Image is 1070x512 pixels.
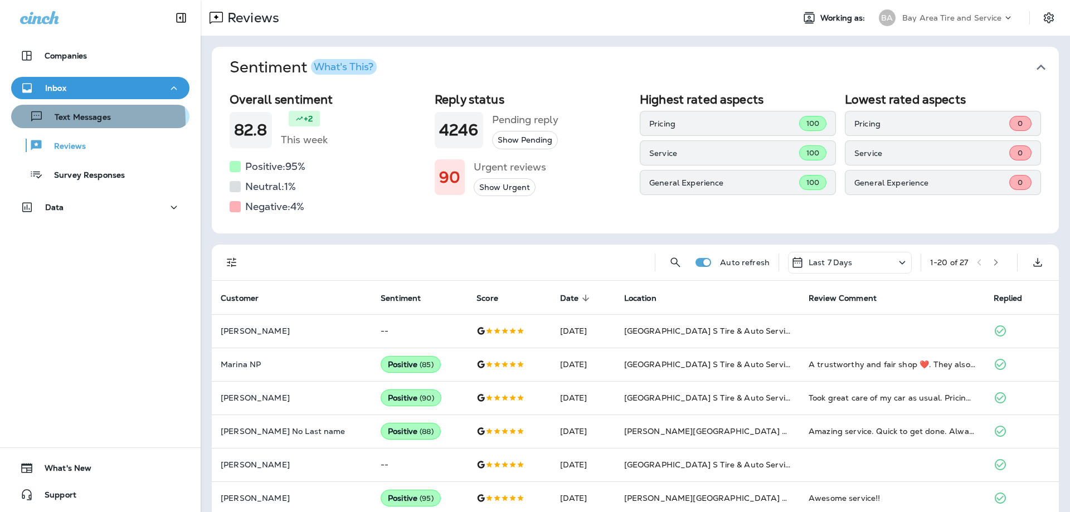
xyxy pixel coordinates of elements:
span: Sentiment [381,294,421,303]
div: Positive [381,389,441,406]
span: Sentiment [381,293,435,303]
span: Score [476,293,513,303]
h1: 82.8 [234,121,267,139]
span: [PERSON_NAME][GEOGRAPHIC_DATA] S Tire & Auto Service [624,493,863,503]
span: Customer [221,293,273,303]
button: Collapse Sidebar [166,7,197,29]
p: Marina NP [221,360,363,369]
span: 0 [1018,119,1023,128]
span: 0 [1018,178,1023,187]
p: General Experience [854,178,1009,187]
h1: 4246 [439,121,479,139]
td: -- [372,448,468,481]
span: Customer [221,294,259,303]
button: Inbox [11,77,189,99]
button: Search Reviews [664,251,687,274]
span: ( 95 ) [420,494,434,503]
h5: Negative: 4 % [245,198,304,216]
div: Positive [381,490,441,506]
button: What's This? [311,59,377,75]
p: [PERSON_NAME] [221,326,363,335]
button: Export as CSV [1027,251,1049,274]
p: Auto refresh [720,258,770,267]
button: Support [11,484,189,506]
button: Data [11,196,189,218]
p: Inbox [45,84,66,92]
p: Service [649,149,799,158]
h5: Pending reply [492,111,558,129]
td: [DATE] [551,448,615,481]
span: 100 [806,178,819,187]
span: Location [624,293,671,303]
td: [DATE] [551,415,615,448]
span: 0 [1018,148,1023,158]
span: Date [560,294,579,303]
div: Positive [381,356,441,373]
span: Replied [994,293,1037,303]
td: [DATE] [551,348,615,381]
span: [GEOGRAPHIC_DATA] S Tire & Auto Service [624,359,794,369]
p: [PERSON_NAME] [221,494,363,503]
p: General Experience [649,178,799,187]
td: [DATE] [551,381,615,415]
h1: Sentiment [230,58,377,77]
span: ( 90 ) [420,393,434,403]
div: Amazing service. Quick to get done. Always helpful. [809,426,975,437]
p: Bay Area Tire and Service [902,13,1002,22]
td: [DATE] [551,314,615,348]
h2: Highest rated aspects [640,92,836,106]
p: [PERSON_NAME] [221,393,363,402]
p: Data [45,203,64,212]
p: Reviews [43,142,86,152]
span: Support [33,490,76,504]
span: Location [624,294,656,303]
span: Review Comment [809,294,877,303]
button: Text Messages [11,105,189,128]
p: [PERSON_NAME] [221,460,363,469]
span: Replied [994,294,1023,303]
span: 100 [806,148,819,158]
button: Show Urgent [474,178,536,197]
p: Reviews [223,9,279,26]
p: Survey Responses [43,170,125,181]
button: What's New [11,457,189,479]
span: Review Comment [809,293,891,303]
div: Positive [381,423,441,440]
span: [PERSON_NAME][GEOGRAPHIC_DATA] S Tire & Auto Service [624,426,863,436]
span: Score [476,294,498,303]
span: [GEOGRAPHIC_DATA] S Tire & Auto Service [624,393,794,403]
td: -- [372,314,468,348]
button: SentimentWhat's This? [221,47,1068,88]
span: ( 88 ) [420,427,434,436]
button: Filters [221,251,243,274]
h5: Positive: 95 % [245,158,305,175]
button: Companies [11,45,189,67]
span: Working as: [820,13,868,23]
button: Reviews [11,134,189,157]
h5: Neutral: 1 % [245,178,296,196]
h2: Lowest rated aspects [845,92,1041,106]
div: SentimentWhat's This? [212,88,1059,233]
h5: This week [281,131,328,149]
div: 1 - 20 of 27 [930,258,968,267]
button: Settings [1039,8,1059,28]
h1: 90 [439,168,460,187]
p: Companies [45,51,87,60]
span: Date [560,293,594,303]
span: [GEOGRAPHIC_DATA] S Tire & Auto Service [624,460,794,470]
div: BA [879,9,896,26]
p: Pricing [854,119,1009,128]
span: 100 [806,119,819,128]
div: What's This? [314,62,373,72]
span: [GEOGRAPHIC_DATA] S Tire & Auto Service [624,326,794,336]
div: Took great care of my car as usual. Pricing also very good. And good recommendations on how to ta... [809,392,975,403]
p: Pricing [649,119,799,128]
span: ( 85 ) [420,360,434,369]
span: What's New [33,464,91,477]
h5: Urgent reviews [474,158,546,176]
p: Text Messages [43,113,111,123]
button: Survey Responses [11,163,189,186]
p: Last 7 Days [809,258,853,267]
h2: Overall sentiment [230,92,426,106]
p: [PERSON_NAME] No Last name [221,427,363,436]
